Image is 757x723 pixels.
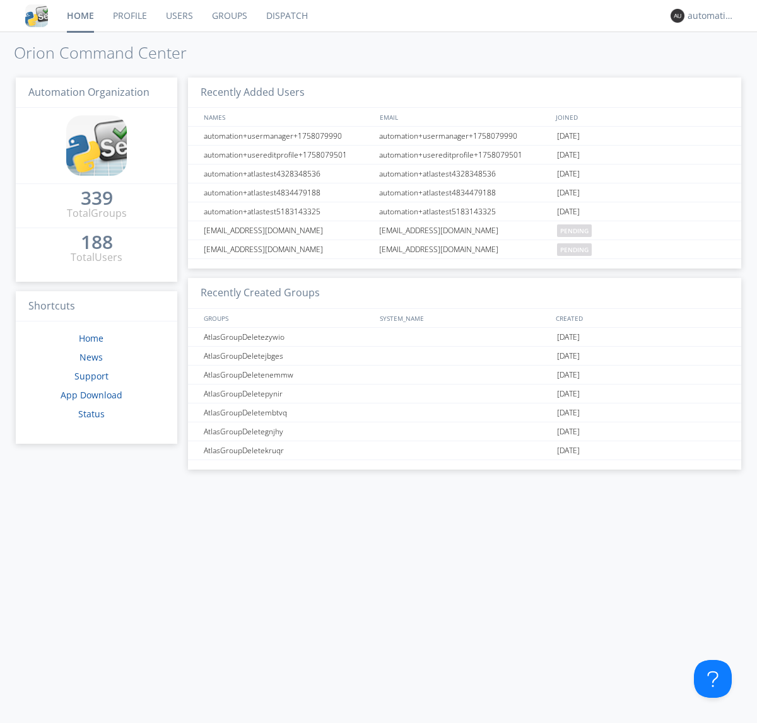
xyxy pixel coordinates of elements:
span: [DATE] [557,422,580,441]
div: [EMAIL_ADDRESS][DOMAIN_NAME] [376,221,554,240]
a: automation+atlastest4328348536automation+atlastest4328348536[DATE] [188,165,741,183]
a: Support [74,370,109,382]
div: AtlasGroupDeletenemmw [201,366,375,384]
a: 188 [81,236,113,250]
a: [EMAIL_ADDRESS][DOMAIN_NAME][EMAIL_ADDRESS][DOMAIN_NAME]pending [188,240,741,259]
span: pending [557,224,592,237]
span: [DATE] [557,441,580,460]
h3: Shortcuts [16,291,177,322]
div: [EMAIL_ADDRESS][DOMAIN_NAME] [201,240,375,258]
a: News [79,351,103,363]
div: Total Groups [67,206,127,221]
span: [DATE] [557,202,580,221]
div: automation+usermanager+1758079990 [376,127,554,145]
span: [DATE] [557,385,580,403]
a: automation+atlastest4834479188automation+atlastest4834479188[DATE] [188,183,741,202]
a: App Download [61,389,122,401]
div: NAMES [201,108,373,126]
div: automation+atlastest4328348536 [376,165,554,183]
a: 339 [81,192,113,206]
div: EMAIL [377,108,553,126]
div: SYSTEM_NAME [377,309,553,327]
div: AtlasGroupDeletepynir [201,385,375,403]
span: [DATE] [557,183,580,202]
div: automation+usermanager+1758079990 [201,127,375,145]
span: [DATE] [557,403,580,422]
div: automation+atlastest5183143325 [201,202,375,221]
div: automation+atlastest5183143325 [376,202,554,221]
h3: Recently Created Groups [188,278,741,309]
a: AtlasGroupDeletezywio[DATE] [188,328,741,347]
div: automation+atlastest4834479188 [201,183,375,202]
div: CREATED [553,309,729,327]
a: AtlasGroupDeletembtvq[DATE] [188,403,741,422]
a: AtlasGroupDeletekruqr[DATE] [188,441,741,460]
img: cddb5a64eb264b2086981ab96f4c1ba7 [66,115,127,176]
h3: Recently Added Users [188,78,741,108]
div: AtlasGroupDeletejbges [201,347,375,365]
span: [DATE] [557,127,580,146]
div: automation+atlastest4328348536 [201,165,375,183]
div: AtlasGroupDeletekruqr [201,441,375,460]
a: Home [79,332,103,344]
div: automation+atlas0003 [688,9,735,22]
span: [DATE] [557,366,580,385]
span: Automation Organization [28,85,150,99]
div: AtlasGroupDeletembtvq [201,403,375,422]
div: automation+atlastest4834479188 [376,183,554,202]
iframe: Toggle Customer Support [694,660,732,698]
a: [EMAIL_ADDRESS][DOMAIN_NAME][EMAIL_ADDRESS][DOMAIN_NAME]pending [188,221,741,240]
img: cddb5a64eb264b2086981ab96f4c1ba7 [25,4,48,27]
div: automation+usereditprofile+1758079501 [376,146,554,164]
a: Status [78,408,105,420]
div: [EMAIL_ADDRESS][DOMAIN_NAME] [376,240,554,258]
div: 339 [81,192,113,204]
div: automation+usereditprofile+1758079501 [201,146,375,164]
span: [DATE] [557,347,580,366]
div: Total Users [71,250,122,265]
div: 188 [81,236,113,248]
a: automation+atlastest5183143325automation+atlastest5183143325[DATE] [188,202,741,221]
div: [EMAIL_ADDRESS][DOMAIN_NAME] [201,221,375,240]
a: AtlasGroupDeletejbges[DATE] [188,347,741,366]
img: 373638.png [671,9,684,23]
div: AtlasGroupDeletezywio [201,328,375,346]
span: [DATE] [557,328,580,347]
span: [DATE] [557,146,580,165]
span: [DATE] [557,165,580,183]
a: AtlasGroupDeletenemmw[DATE] [188,366,741,385]
a: automation+usermanager+1758079990automation+usermanager+1758079990[DATE] [188,127,741,146]
div: JOINED [553,108,729,126]
div: AtlasGroupDeletegnjhy [201,422,375,441]
span: pending [557,243,592,256]
a: automation+usereditprofile+1758079501automation+usereditprofile+1758079501[DATE] [188,146,741,165]
a: AtlasGroupDeletepynir[DATE] [188,385,741,403]
div: GROUPS [201,309,373,327]
a: AtlasGroupDeletegnjhy[DATE] [188,422,741,441]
